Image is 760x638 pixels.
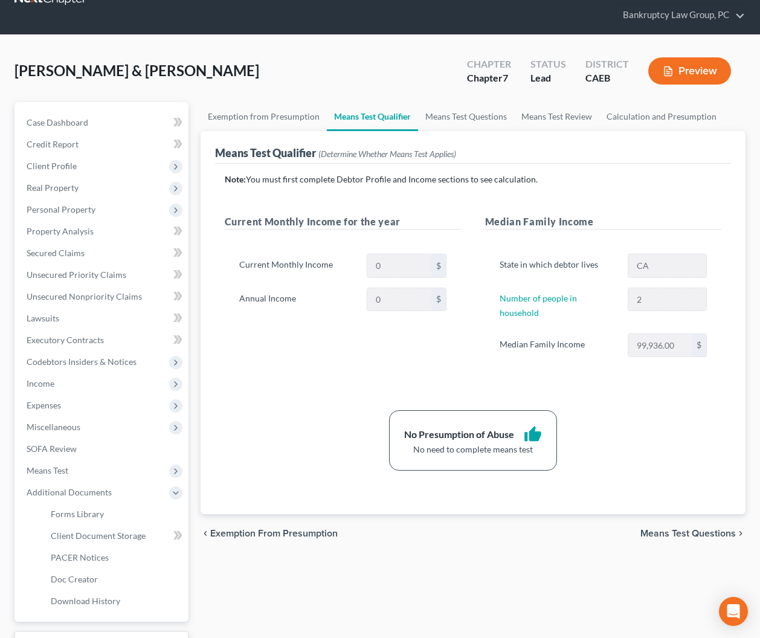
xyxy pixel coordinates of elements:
label: Current Monthly Income [233,254,361,278]
a: Means Test Qualifier [327,102,418,131]
span: PACER Notices [51,552,109,562]
span: Credit Report [27,139,79,149]
div: CAEB [585,71,629,85]
div: $ [431,254,446,277]
a: Credit Report [17,134,188,155]
a: SOFA Review [17,438,188,460]
a: Client Document Storage [41,525,188,547]
span: Unsecured Priority Claims [27,269,126,280]
span: 7 [503,72,508,83]
div: District [585,57,629,71]
h5: Median Family Income [485,214,721,230]
span: Case Dashboard [27,117,88,127]
span: Executory Contracts [27,335,104,345]
span: Means Test Questions [640,529,736,538]
a: Unsecured Nonpriority Claims [17,286,188,308]
strong: Note: [225,174,246,184]
i: chevron_left [201,529,210,538]
span: Miscellaneous [27,422,80,432]
div: Chapter [467,57,511,71]
span: Forms Library [51,509,104,519]
a: Calculation and Presumption [599,102,724,131]
a: Download History [41,590,188,612]
span: Lawsuits [27,313,59,323]
a: Means Test Questions [418,102,514,131]
span: SOFA Review [27,443,77,454]
i: thumb_up [524,425,542,443]
a: PACER Notices [41,547,188,569]
button: Preview [648,57,731,85]
div: Open Intercom Messenger [719,597,748,626]
span: Client Document Storage [51,530,146,541]
a: Secured Claims [17,242,188,264]
input: State [628,254,706,277]
span: Download History [51,596,120,606]
a: Unsecured Priority Claims [17,264,188,286]
div: $ [431,288,446,311]
span: Exemption from Presumption [210,529,338,538]
span: Client Profile [27,161,77,171]
a: Number of people in household [500,293,577,318]
span: Additional Documents [27,487,112,497]
span: (Determine Whether Means Test Applies) [318,149,456,159]
input: 0.00 [367,254,431,277]
span: Doc Creator [51,574,98,584]
a: Executory Contracts [17,329,188,351]
span: Property Analysis [27,226,94,236]
input: 0.00 [628,334,692,357]
span: Income [27,378,54,388]
button: chevron_left Exemption from Presumption [201,529,338,538]
i: chevron_right [736,529,746,538]
a: Forms Library [41,503,188,525]
a: Means Test Review [514,102,599,131]
label: State in which debtor lives [494,254,622,278]
div: Status [530,57,566,71]
a: Property Analysis [17,221,188,242]
label: Annual Income [233,288,361,312]
a: Bankruptcy Law Group, PC [617,4,745,26]
span: [PERSON_NAME] & [PERSON_NAME] [14,62,259,79]
p: You must first complete Debtor Profile and Income sections to see calculation. [225,173,722,185]
a: Doc Creator [41,569,188,590]
label: Median Family Income [494,333,622,358]
span: Means Test [27,465,68,475]
span: Unsecured Nonpriority Claims [27,291,142,301]
span: Expenses [27,400,61,410]
span: Secured Claims [27,248,85,258]
div: No need to complete means test [404,443,542,456]
div: Lead [530,71,566,85]
a: Case Dashboard [17,112,188,134]
button: Means Test Questions chevron_right [640,529,746,538]
a: Exemption from Presumption [201,102,327,131]
input: -- [628,288,706,311]
div: No Presumption of Abuse [404,428,514,442]
span: Codebtors Insiders & Notices [27,356,137,367]
span: Real Property [27,182,79,193]
div: Chapter [467,71,511,85]
a: Lawsuits [17,308,188,329]
div: Means Test Qualifier [215,146,456,160]
h5: Current Monthly Income for the year [225,214,461,230]
span: Personal Property [27,204,95,214]
input: 0.00 [367,288,431,311]
div: $ [692,334,706,357]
